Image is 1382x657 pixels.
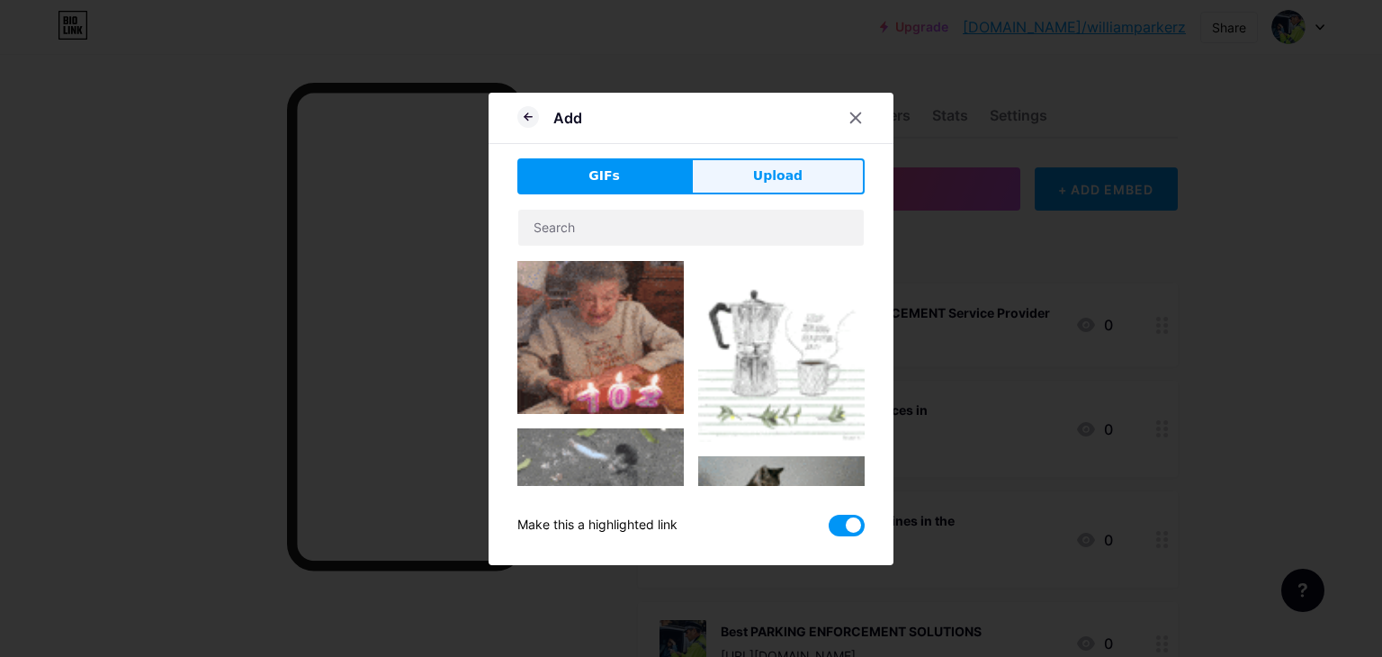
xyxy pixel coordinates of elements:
div: Make this a highlighted link [517,515,678,536]
img: Gihpy [698,456,865,583]
span: GIFs [588,166,620,185]
img: Gihpy [517,261,684,414]
button: Upload [691,158,865,194]
input: Search [518,210,864,246]
img: Gihpy [517,428,684,538]
img: Gihpy [698,261,865,442]
div: Add [553,107,582,129]
span: Upload [753,166,803,185]
button: GIFs [517,158,691,194]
